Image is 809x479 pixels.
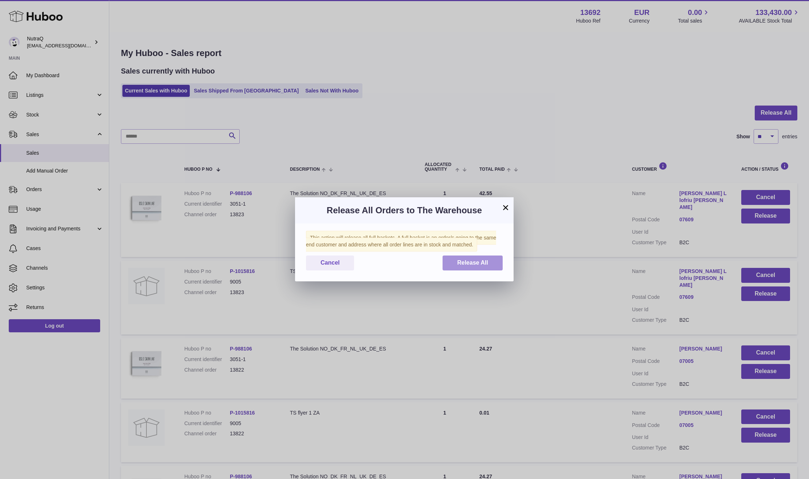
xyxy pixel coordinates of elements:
span: Release All [457,260,488,266]
h3: Release All Orders to The Warehouse [306,205,503,216]
button: × [501,203,510,212]
button: Release All [443,256,503,270]
span: Cancel [321,260,339,266]
button: Cancel [306,256,354,270]
span: This action will release all full baskets. A full basket is an order/s going to the same end cust... [306,231,496,252]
